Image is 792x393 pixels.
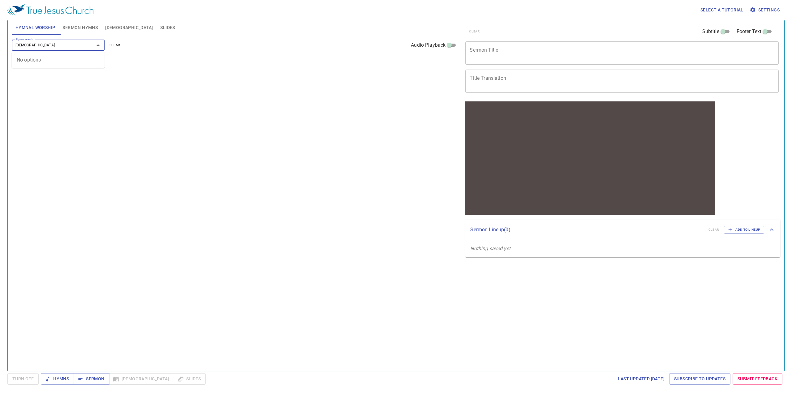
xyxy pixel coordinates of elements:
[669,373,730,385] a: Subscribe to Updates
[728,227,760,233] span: Add to Lineup
[105,24,153,32] span: [DEMOGRAPHIC_DATA]
[15,24,55,32] span: Hymnal Worship
[110,42,120,48] span: clear
[465,220,780,240] div: Sermon Lineup(0)clearAdd to Lineup
[106,41,124,49] button: clear
[737,28,762,35] span: Footer Text
[46,375,69,383] span: Hymns
[698,4,746,16] button: Select a tutorial
[160,24,175,32] span: Slides
[674,375,725,383] span: Subscribe to Updates
[738,375,777,383] span: Submit Feedback
[74,373,109,385] button: Sermon
[748,4,782,16] button: Settings
[733,373,782,385] a: Submit Feedback
[470,226,703,233] p: Sermon Lineup ( 0 )
[724,226,764,234] button: Add to Lineup
[618,375,665,383] span: Last updated [DATE]
[470,246,510,251] i: Nothing saved yet
[751,6,780,14] span: Settings
[79,375,104,383] span: Sermon
[702,28,719,35] span: Subtitle
[411,41,445,49] span: Audio Playback
[700,6,743,14] span: Select a tutorial
[12,52,105,68] div: No options
[94,41,102,49] button: Close
[7,4,93,15] img: True Jesus Church
[62,24,98,32] span: Sermon Hymns
[615,373,667,385] a: Last updated [DATE]
[41,373,74,385] button: Hymns
[463,99,717,217] iframe: from-child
